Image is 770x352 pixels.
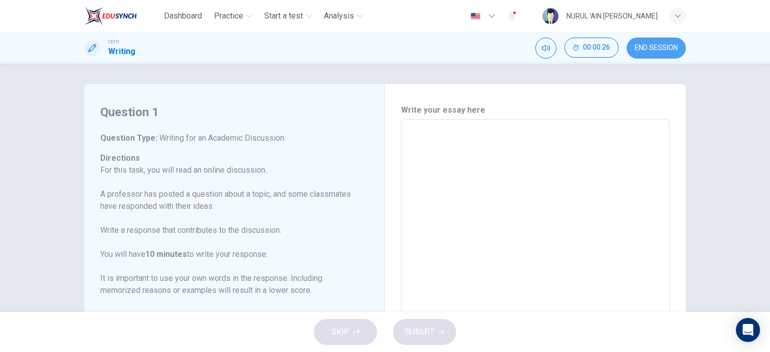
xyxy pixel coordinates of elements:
[635,44,678,52] span: END SESSION
[210,7,256,25] button: Practice
[583,44,610,52] span: 00:00:26
[324,10,354,22] span: Analysis
[320,7,367,25] button: Analysis
[100,104,356,120] h4: Question 1
[214,10,243,22] span: Practice
[100,164,356,296] p: For this task, you will read an online discussion. A professor has posted a question about a topi...
[108,39,119,46] span: CEFR
[84,6,137,26] img: EduSynch logo
[160,7,206,25] button: Dashboard
[401,104,670,116] h6: Write your essay here
[84,6,160,26] a: EduSynch logo
[145,249,187,259] b: 10 minutes
[157,133,284,143] span: Writing for an Academic Discussion
[260,7,316,25] button: Start a test
[566,10,658,22] div: NURUL 'AIN [PERSON_NAME]
[535,38,556,59] div: Mute
[264,10,303,22] span: Start a test
[469,13,482,20] img: en
[100,132,356,144] h6: Question Type :
[164,10,202,22] span: Dashboard
[627,38,686,59] button: END SESSION
[542,8,558,24] img: Profile picture
[564,38,619,58] button: 00:00:26
[564,38,619,59] div: Hide
[108,46,135,58] h1: Writing
[736,318,760,342] div: Open Intercom Messenger
[100,152,356,308] h6: Directions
